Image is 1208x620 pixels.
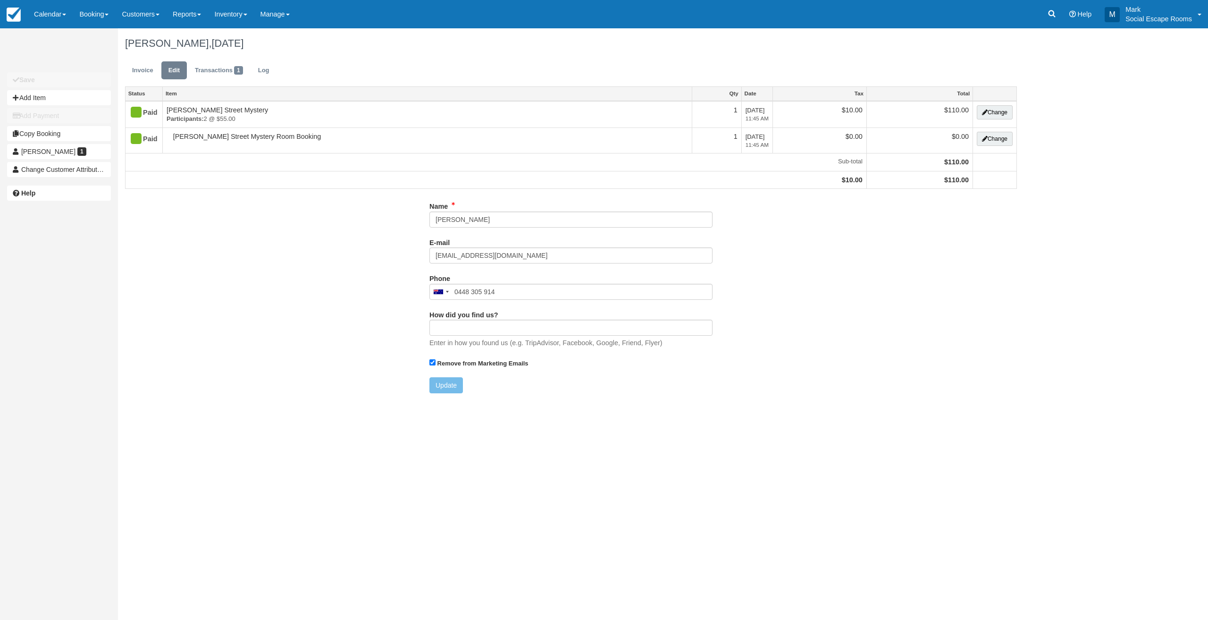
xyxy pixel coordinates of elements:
[7,72,111,87] button: Save
[1105,7,1120,22] div: M
[742,87,772,100] a: Date
[21,189,35,197] b: Help
[429,377,463,393] button: Update
[129,157,863,166] em: Sub-total
[167,115,203,122] strong: Participants
[167,115,688,124] em: 2 @ $55.00
[772,101,866,128] td: $10.00
[429,271,450,284] label: Phone
[692,87,741,100] a: Qty
[163,127,692,153] td: [PERSON_NAME] Street Mystery Room Booking
[7,8,21,22] img: checkfront-main-nav-mini-logo.png
[944,158,969,166] strong: $110.00
[430,284,452,299] div: Australia: +61
[7,90,111,105] button: Add Item
[129,132,151,147] div: Paid
[1078,10,1092,18] span: Help
[429,359,436,365] input: Remove from Marketing Emails
[866,101,973,128] td: $110.00
[234,66,243,75] span: 1
[161,61,187,80] a: Edit
[129,105,151,120] div: Paid
[7,144,111,159] a: [PERSON_NAME] 1
[126,87,162,100] a: Status
[19,76,35,84] b: Save
[692,101,742,128] td: 1
[429,307,498,320] label: How did you find us?
[251,61,277,80] a: Log
[1125,14,1192,24] p: Social Escape Rooms
[163,87,692,100] a: Item
[7,126,111,141] button: Copy Booking
[867,87,973,100] a: Total
[21,166,106,173] span: Change Customer Attribution
[746,115,769,123] em: 11:45 AM
[125,61,160,80] a: Invoice
[429,198,448,212] label: Name
[1069,11,1076,17] i: Help
[77,147,86,156] span: 1
[773,87,866,100] a: Tax
[7,186,111,201] a: Help
[163,101,692,128] td: [PERSON_NAME] Street Mystery
[7,108,111,123] button: Add Payment
[7,162,111,177] button: Change Customer Attribution
[944,176,969,184] strong: $110.00
[977,132,1013,146] button: Change
[125,38,1017,49] h1: [PERSON_NAME],
[842,176,863,184] strong: $10.00
[429,235,450,248] label: E-mail
[866,127,973,153] td: $0.00
[437,360,528,367] strong: Remove from Marketing Emails
[188,61,250,80] a: Transactions1
[772,127,866,153] td: $0.00
[746,141,769,149] em: 11:45 AM
[211,37,243,49] span: [DATE]
[21,148,75,155] span: [PERSON_NAME]
[1125,5,1192,14] p: Mark
[977,105,1013,119] button: Change
[692,127,742,153] td: 1
[746,133,769,149] span: [DATE]
[429,338,663,348] p: Enter in how you found us (e.g. TripAdvisor, Facebook, Google, Friend, Flyer)
[746,107,769,123] span: [DATE]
